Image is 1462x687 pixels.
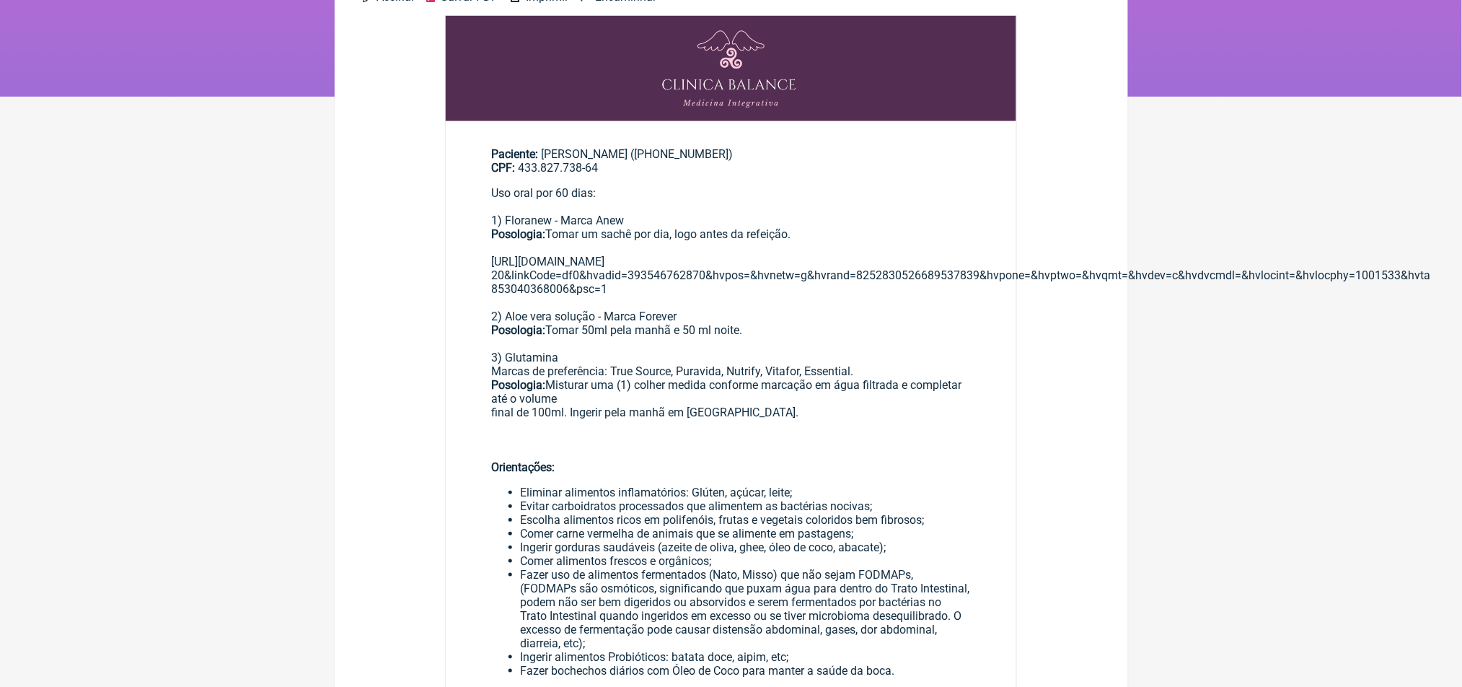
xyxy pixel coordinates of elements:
[521,650,971,664] li: Ingerir alimentos Probióticos: batata doce, aipim, etc;
[492,378,546,392] strong: Posologia:
[446,16,1017,121] img: OHRMBDAMBDLv2SiBD+EP9LuaQDBICIzAAAAAAAAAAAAAAAAAAAAAAAEAM3AEAAAAAAAAAAAAAAAAAAAAAAAAAAAAAYuAOAAAA...
[521,499,971,513] li: Evitar carboidratos processados que alimentem as bactérias nocivas;
[492,186,971,460] div: Uso oral por 60 dias: 1) Floranew - Marca Anew Tomar um sachê por dia, logo antes da refeição. [U...
[492,147,971,175] div: [PERSON_NAME] ([PHONE_NUMBER])
[521,486,971,499] li: Eliminar alimentos inflamatórios: Glúten, açúcar, leite;
[521,527,971,541] li: Comer carne vermelha de animais que se alimente em pastagens;
[521,513,971,527] li: Escolha alimentos ricos em polifenóis, frutas e vegetais coloridos bem fibrosos;
[521,541,971,554] li: Ingerir gorduras saudáveis (azeite de oliva, ghee, óleo de coco, abacate);
[492,161,971,175] div: 433.827.738-64
[492,460,555,474] strong: Orientações:
[521,664,971,678] li: Fazer bochechos diários com Óleo de Coco para manter a saúde da boca.
[492,227,546,241] strong: Posologia:
[492,147,539,161] span: Paciente:
[492,323,546,337] strong: Posologia:
[521,554,971,568] li: Comer alimentos frescos e orgânicos;
[521,568,971,650] li: Fazer uso de alimentos fermentados (Nato, Misso) que não sejam FODMAPs, (FODMAPs são osmóticos, s...
[492,161,516,175] span: CPF:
